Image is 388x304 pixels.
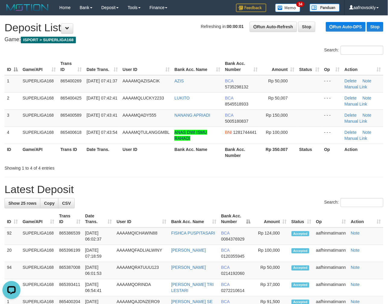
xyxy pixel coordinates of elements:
[40,198,58,208] a: Copy
[21,37,76,43] span: ISPORT > SUPERLIGA168
[260,144,297,161] th: Rp 350.007
[266,113,288,118] span: Rp 150,000
[20,127,58,144] td: SUPERLIGA168
[292,266,310,271] span: Accepted
[123,96,164,100] span: AAAAMQLUCKY2233
[123,113,156,118] span: AAAAMQADY555
[322,58,342,75] th: Op: activate to sort column ascending
[314,245,349,262] td: aafhinmatimann
[219,210,253,228] th: Bank Acc. Number: activate to sort column descending
[341,198,383,207] input: Search:
[225,96,233,100] span: BCA
[225,84,249,89] span: Copy 5735298132 to clipboard
[345,84,368,89] a: Manual Link
[20,210,57,228] th: Game/API: activate to sort column ascending
[345,130,357,135] a: Delete
[20,75,58,93] td: SUPERLIGA168
[236,4,266,12] img: Feedback.jpg
[44,201,55,206] span: Copy
[221,271,245,276] span: Copy 0214192060 to clipboard
[297,58,322,75] th: Status: activate to sort column ascending
[171,248,206,253] a: [PERSON_NAME]
[314,262,349,279] td: aafhinmatimann
[253,228,289,245] td: Rp 124,000
[114,245,169,262] td: AAAAMQFADLIALWINY
[314,228,349,245] td: aafhinmatimann
[20,279,57,296] td: SUPERLIGA168
[83,262,114,279] td: [DATE] 06:01:53
[349,210,383,228] th: Action: activate to sort column ascending
[61,113,82,118] span: 865400589
[345,102,368,106] a: Manual Link
[275,4,301,12] img: Button%20Memo.svg
[84,144,120,161] th: Date Trans.
[57,279,83,296] td: 865393411
[297,144,322,161] th: Status
[342,58,383,75] th: Action: activate to sort column ascending
[5,22,383,34] h1: Deposit List
[83,210,114,228] th: Date Trans.: activate to sort column ascending
[225,119,249,124] span: Copy 5005180837 to clipboard
[172,58,223,75] th: Bank Acc. Name: activate to sort column ascending
[5,183,383,195] h1: Latest Deposit
[57,210,83,228] th: Trans ID: activate to sort column ascending
[322,75,342,93] td: - - -
[227,24,244,29] strong: 00:00:01
[221,254,245,259] span: Copy 0120355945 to clipboard
[62,201,71,206] span: CSV
[221,237,245,242] span: Copy 0084376929 to clipboard
[268,96,288,100] span: Rp 50,007
[223,58,260,75] th: Bank Acc. Number: activate to sort column ascending
[201,24,244,29] span: Refreshing in:
[324,46,383,55] label: Search:
[86,78,117,83] span: [DATE] 07:41:37
[345,113,357,118] a: Delete
[292,231,310,236] span: Accepted
[363,96,372,100] a: Note
[169,210,219,228] th: Bank Acc. Name: activate to sort column ascending
[324,198,383,207] label: Search:
[5,75,20,93] td: 1
[58,58,84,75] th: Trans ID: activate to sort column ascending
[310,4,340,12] img: panduan.png
[57,245,83,262] td: 865396199
[5,144,20,161] th: ID
[345,96,357,100] a: Delete
[225,113,233,118] span: BCA
[114,262,169,279] td: AAAAMQRATUUU123
[57,262,83,279] td: 865387008
[225,78,233,83] span: BCA
[83,279,114,296] td: [DATE] 06:54:41
[314,279,349,296] td: aafhinmatimann
[260,58,297,75] th: Amount: activate to sort column ascending
[57,228,83,245] td: 865386539
[5,262,20,279] td: 94
[221,282,230,287] span: BCA
[342,144,383,161] th: Action
[345,119,368,124] a: Manual Link
[61,78,82,83] span: 865400269
[363,113,372,118] a: Note
[123,130,170,135] span: AAAAMQTULANGGMBL
[253,279,289,296] td: Rp 37,000
[120,58,172,75] th: User ID: activate to sort column ascending
[20,109,58,127] td: SUPERLIGA168
[8,201,36,206] span: Show 25 rows
[58,198,75,208] a: CSV
[5,37,383,43] h4: Game:
[5,198,40,208] a: Show 25 rows
[5,163,157,171] div: Showing 1 to 4 of 4 entries
[253,210,289,228] th: Amount: activate to sort column ascending
[289,210,314,228] th: Status: activate to sort column ascending
[233,130,257,135] span: Copy 1281744441 to clipboard
[314,210,349,228] th: Op: activate to sort column ascending
[351,248,360,253] a: Note
[172,144,223,161] th: Bank Acc. Name
[268,78,288,83] span: Rp 50,000
[171,265,206,270] a: [PERSON_NAME]
[120,144,172,161] th: User ID
[298,22,315,32] a: Stop
[171,282,214,293] a: [PERSON_NAME] TRI LESTARI
[221,288,245,293] span: Copy 0272210614 to clipboard
[367,22,383,32] a: Stop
